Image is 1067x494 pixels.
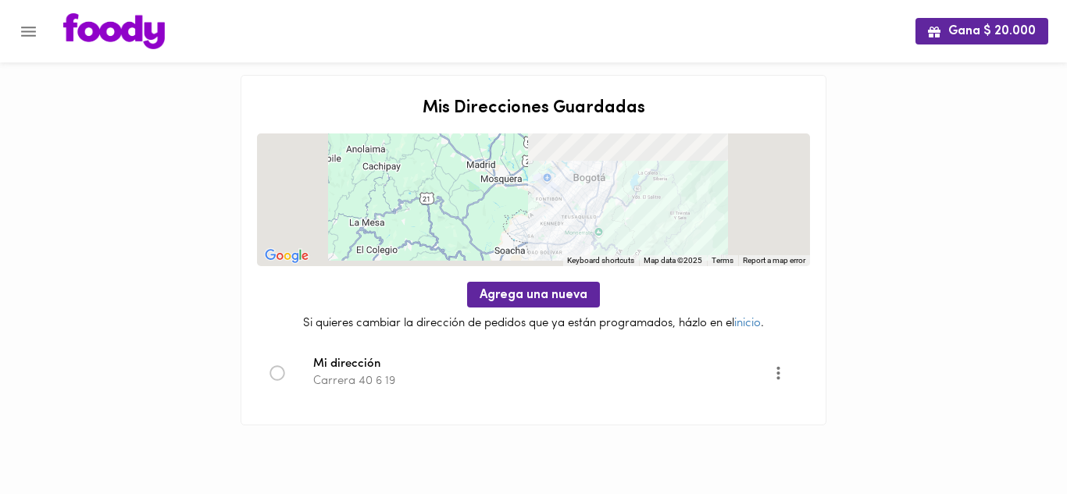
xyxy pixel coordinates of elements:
[63,13,165,49] img: logo.png
[480,288,587,303] span: Agrega una nueva
[9,12,48,51] button: Menu
[567,255,634,266] button: Keyboard shortcuts
[928,24,1036,39] span: Gana $ 20.000
[644,256,702,265] span: Map data ©2025
[743,256,805,265] a: Report a map error
[257,315,810,332] p: Si quieres cambiar la dirección de pedidos que ya están programados, házlo en el .
[915,18,1048,44] button: Gana $ 20.000
[467,282,600,307] button: Agrega una nueva
[734,318,761,329] a: inicio
[261,246,312,266] img: Google
[261,246,312,266] a: Open this area in Google Maps (opens a new window)
[257,99,810,118] h2: Mis Direcciones Guardadas
[976,403,1051,478] iframe: Messagebird Livechat Widget
[712,256,733,265] a: Terms
[313,356,773,374] span: Mi dirección
[313,373,773,389] p: Carrera 40 6 19
[759,354,798,392] button: More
